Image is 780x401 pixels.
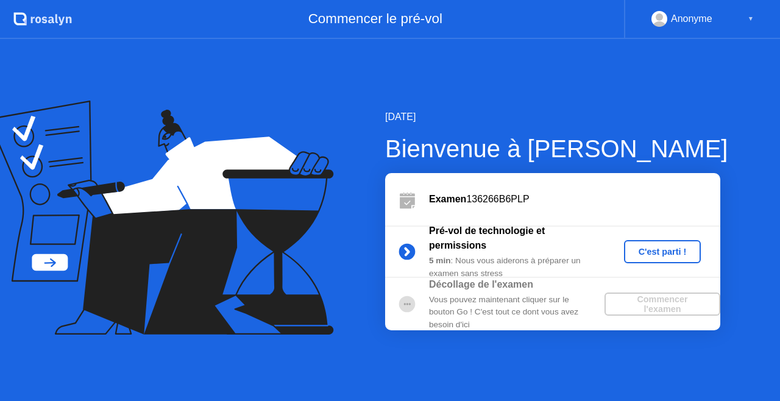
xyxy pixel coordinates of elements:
[429,294,604,331] div: Vous pouvez maintenant cliquer sur le bouton Go ! C'est tout ce dont vous avez besoin d'ici
[624,240,701,263] button: C'est parti !
[385,110,728,124] div: [DATE]
[385,130,728,167] div: Bienvenue à [PERSON_NAME]
[629,247,697,257] div: C'est parti !
[671,11,712,27] div: Anonyme
[429,225,545,250] b: Pré-vol de technologie et permissions
[748,11,754,27] div: ▼
[429,192,720,207] div: 136266B6PLP
[609,294,715,314] div: Commencer l'examen
[429,256,451,265] b: 5 min
[429,194,466,204] b: Examen
[604,293,720,316] button: Commencer l'examen
[429,279,533,289] b: Décollage de l'examen
[429,255,604,280] div: : Nous vous aiderons à préparer un examen sans stress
